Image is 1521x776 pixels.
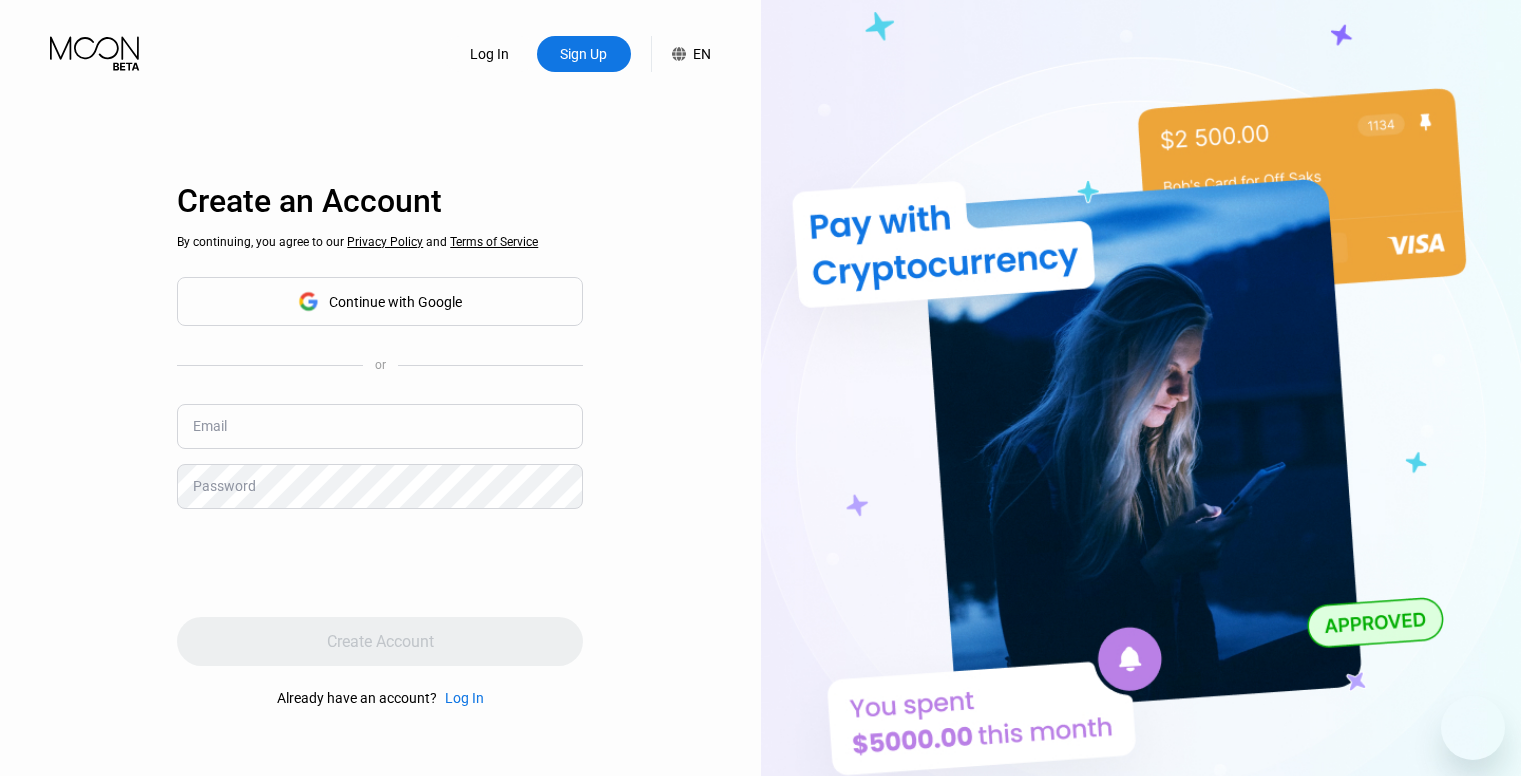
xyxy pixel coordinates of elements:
div: Continue with Google [177,277,583,326]
div: EN [693,46,711,62]
div: Sign Up [537,36,631,72]
iframe: reCAPTCHA [177,524,481,602]
div: EN [651,36,711,72]
span: Privacy Policy [347,235,423,249]
div: Continue with Google [329,294,462,310]
div: Log In [445,690,484,706]
div: Email [193,418,227,434]
span: Terms of Service [450,235,538,249]
div: Sign Up [558,44,609,64]
iframe: Button to launch messaging window [1441,696,1505,760]
div: Log In [443,36,537,72]
div: Already have an account? [277,690,437,706]
span: and [423,235,450,249]
div: Log In [468,44,511,64]
div: Password [193,478,256,494]
div: or [375,358,386,372]
div: By continuing, you agree to our [177,235,583,249]
div: Log In [437,690,484,706]
div: Create an Account [177,182,583,220]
